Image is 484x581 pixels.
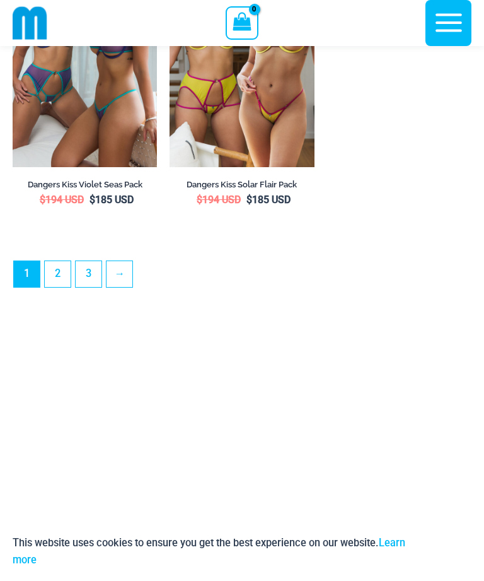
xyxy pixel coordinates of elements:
[89,194,95,206] span: $
[45,261,71,287] a: Page 2
[14,261,40,287] span: Page 1
[13,179,157,190] h2: Dangers Kiss Violet Seas Pack
[89,194,134,206] bdi: 185 USD
[226,6,258,39] a: View Shopping Cart, empty
[13,261,471,294] nav: Product Pagination
[246,194,291,206] bdi: 185 USD
[19,316,465,568] iframe: TrustedSite Certified
[170,179,314,190] h2: Dangers Kiss Solar Flair Pack
[13,6,47,40] img: cropped mm emblem
[40,194,45,206] span: $
[13,179,157,194] a: Dangers Kiss Violet Seas Pack
[40,194,84,206] bdi: 194 USD
[13,534,408,568] p: This website uses cookies to ensure you get the best experience on our website.
[76,261,101,287] a: Page 3
[197,194,202,206] span: $
[170,179,314,194] a: Dangers Kiss Solar Flair Pack
[107,261,132,287] a: →
[418,534,471,568] button: Accept
[246,194,252,206] span: $
[13,537,405,566] a: Learn more
[197,194,241,206] bdi: 194 USD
